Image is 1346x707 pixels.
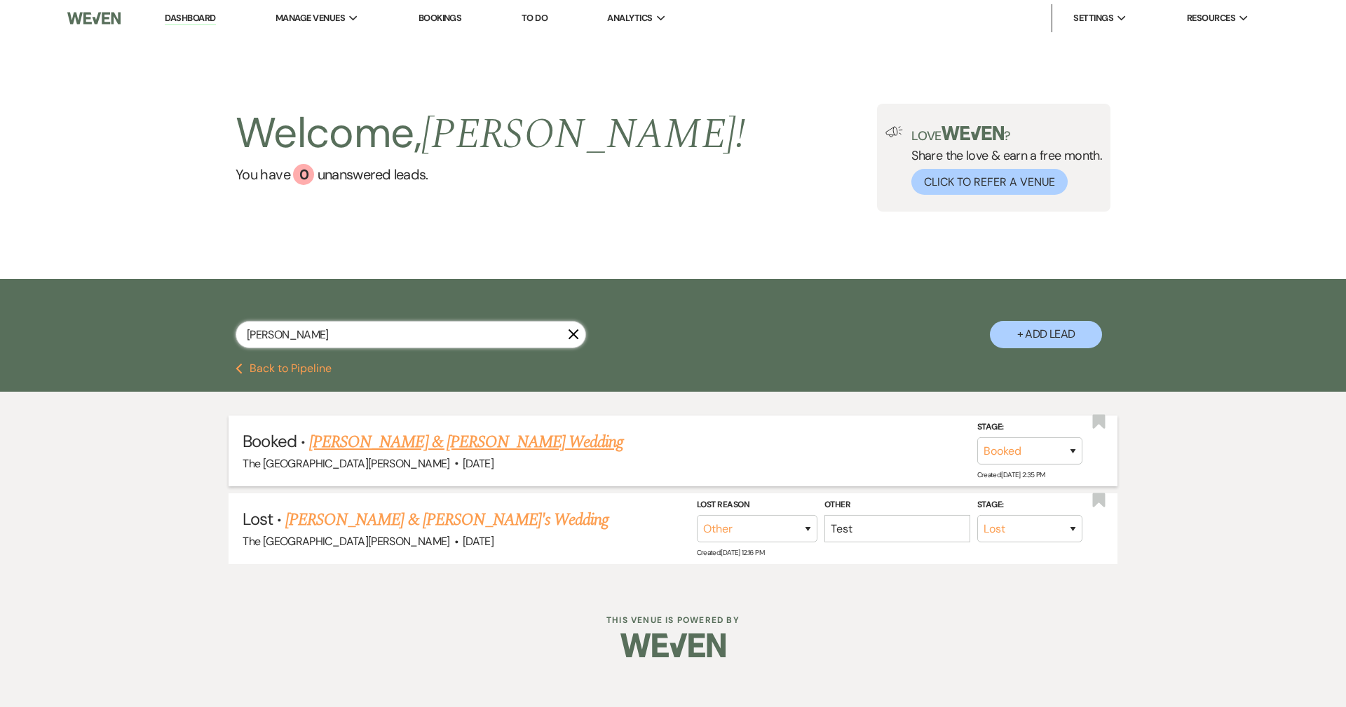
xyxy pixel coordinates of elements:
[165,12,215,25] a: Dashboard
[977,497,1082,513] label: Stage:
[276,11,345,25] span: Manage Venues
[243,430,296,452] span: Booked
[903,126,1102,195] div: Share the love & earn a free month.
[885,126,903,137] img: loud-speaker-illustration.svg
[1073,11,1113,25] span: Settings
[243,456,449,471] span: The [GEOGRAPHIC_DATA][PERSON_NAME]
[463,534,494,549] span: [DATE]
[285,507,609,533] a: [PERSON_NAME] & [PERSON_NAME]'s Wedding
[421,102,745,167] span: [PERSON_NAME] !
[243,508,272,530] span: Lost
[977,419,1082,434] label: Stage:
[522,12,548,24] a: To Do
[236,321,586,348] input: Search by name, event date, email address or phone number
[911,169,1068,195] button: Click to Refer a Venue
[419,12,462,24] a: Bookings
[463,456,494,471] span: [DATE]
[911,126,1102,142] p: Love ?
[236,164,745,185] a: You have 0 unanswered leads.
[1187,11,1235,25] span: Resources
[243,534,449,549] span: The [GEOGRAPHIC_DATA][PERSON_NAME]
[697,497,817,513] label: Lost Reason
[309,430,623,455] a: [PERSON_NAME] & [PERSON_NAME] Wedding
[941,126,1004,140] img: weven-logo-green.svg
[620,621,726,670] img: Weven Logo
[697,548,764,557] span: Created: [DATE] 12:16 PM
[977,470,1045,479] span: Created: [DATE] 2:35 PM
[824,497,970,513] label: Other
[67,4,121,33] img: Weven Logo
[607,11,652,25] span: Analytics
[236,104,745,164] h2: Welcome,
[236,363,332,374] button: Back to Pipeline
[990,321,1102,348] button: + Add Lead
[293,164,314,185] div: 0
